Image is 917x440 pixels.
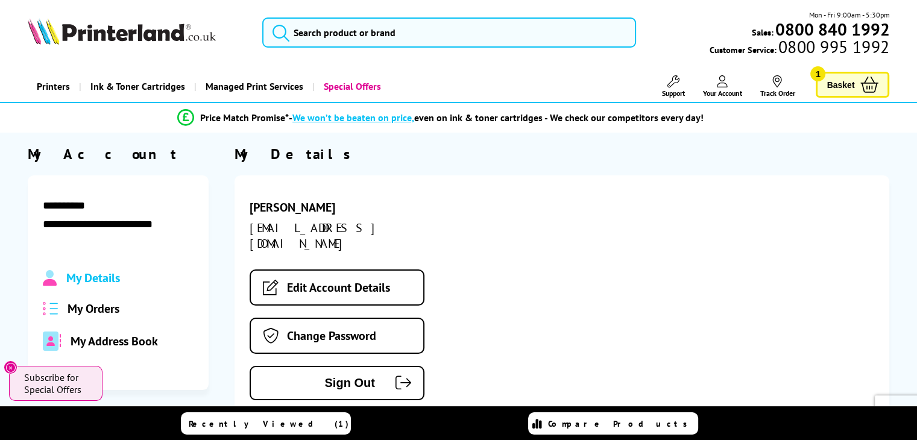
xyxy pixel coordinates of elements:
span: Basket [827,77,854,93]
span: We won’t be beaten on price, [292,112,414,124]
a: Printers [28,71,79,102]
a: 0800 840 1992 [773,24,889,35]
img: Profile.svg [43,270,57,286]
span: 0800 995 1992 [777,41,889,52]
span: Mon - Fri 9:00am - 5:30pm [808,9,889,20]
a: Recently Viewed (1) [181,412,351,435]
a: Basket 1 [816,72,889,98]
a: Special Offers [312,71,390,102]
a: Your Account [702,75,742,98]
input: Search product or brand [262,17,636,48]
span: My Details [66,270,120,286]
span: Support [661,89,684,98]
a: Managed Print Services [194,71,312,102]
img: address-book-duotone-solid.svg [43,332,61,351]
span: Ink & Toner Cartridges [90,71,185,102]
button: Close [4,360,17,374]
span: Price Match Promise* [200,112,289,124]
span: Recently Viewed (1) [189,418,349,429]
div: - even on ink & toner cartridges - We check our competitors every day! [289,112,704,124]
a: Support [661,75,684,98]
a: Change Password [250,318,424,354]
b: 0800 840 1992 [775,18,889,40]
img: all-order.svg [43,302,58,316]
a: Printerland Logo [28,18,247,47]
span: Subscribe for Special Offers [24,371,90,395]
img: Printerland Logo [28,18,216,45]
span: My Orders [68,301,119,316]
span: Sales: [751,27,773,38]
span: Sign Out [269,376,375,390]
span: Your Account [702,89,742,98]
div: My Details [235,145,890,163]
span: My Address Book [71,333,158,349]
a: Compare Products [528,412,698,435]
span: Compare Products [548,418,694,429]
div: [PERSON_NAME] [250,200,456,215]
button: Sign Out [250,366,424,400]
div: My Account [28,145,209,163]
a: Track Order [760,75,795,98]
span: 1 [810,66,825,81]
a: Edit Account Details [250,269,424,306]
li: modal_Promise [6,107,875,128]
a: Ink & Toner Cartridges [79,71,194,102]
span: Customer Service: [710,41,889,55]
div: [EMAIL_ADDRESS][DOMAIN_NAME] [250,220,456,251]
